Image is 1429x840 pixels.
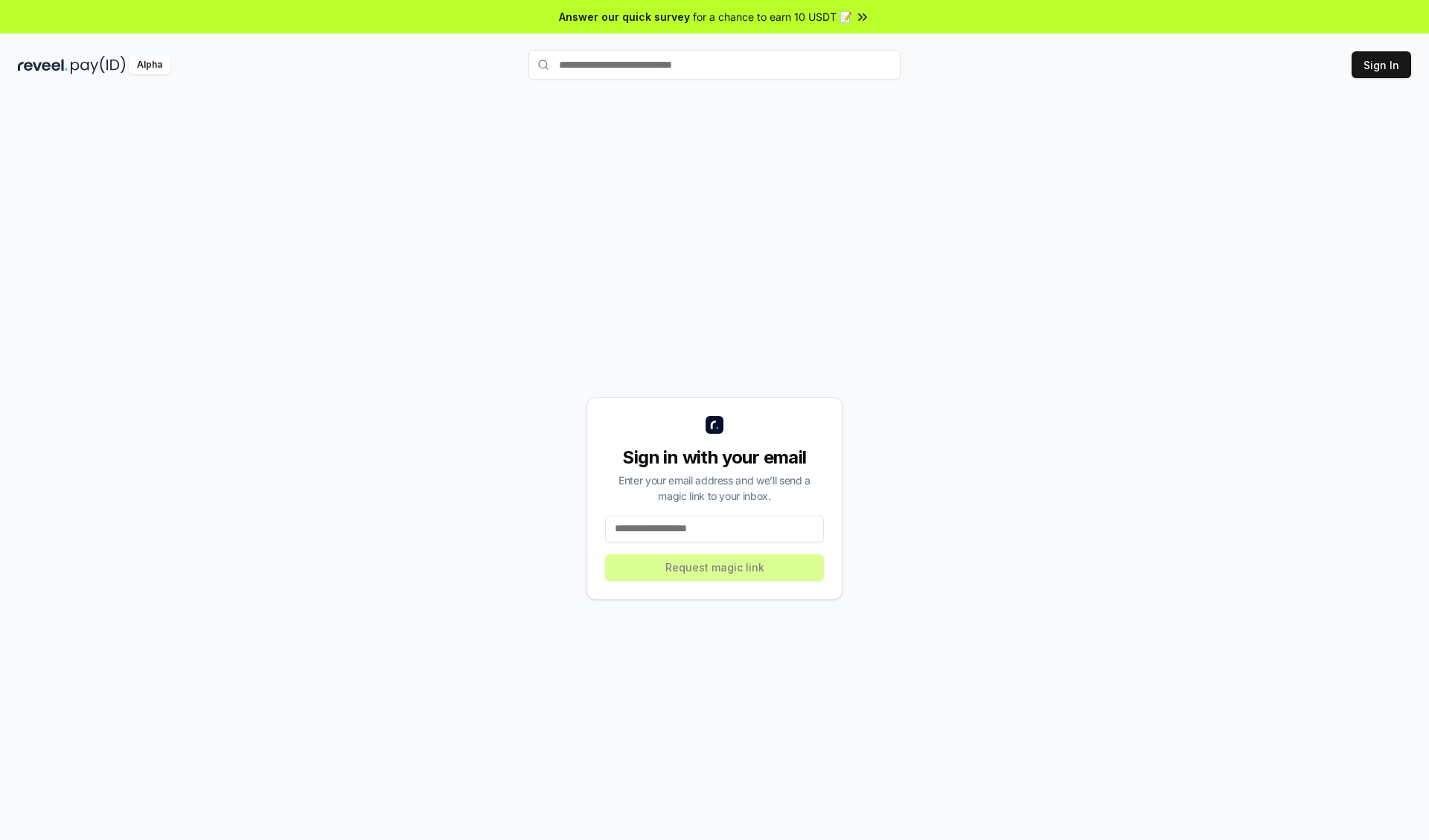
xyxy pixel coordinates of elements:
div: Sign in with your email [605,446,824,469]
span: for a chance to earn 10 USDT 📝 [693,9,852,25]
img: pay_id [71,56,126,74]
img: logo_small [706,416,723,434]
span: Answer our quick survey [559,9,690,25]
div: Alpha [129,56,170,74]
div: Enter your email address and we’ll send a magic link to your inbox. [605,472,824,504]
button: Sign In [1352,51,1411,78]
img: reveel_dark [18,56,68,74]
